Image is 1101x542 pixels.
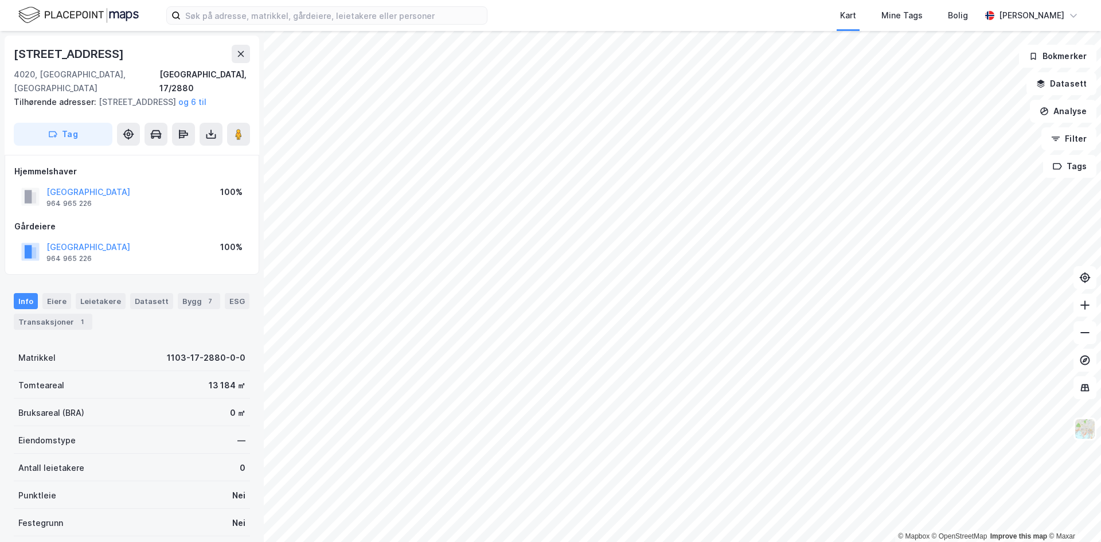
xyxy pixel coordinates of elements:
div: Hjemmelshaver [14,165,249,178]
button: Tags [1043,155,1096,178]
div: Punktleie [18,489,56,502]
button: Analyse [1030,100,1096,123]
input: Søk på adresse, matrikkel, gårdeiere, leietakere eller personer [181,7,487,24]
div: [STREET_ADDRESS] [14,45,126,63]
div: Matrikkel [18,351,56,365]
div: 0 [240,461,245,475]
a: OpenStreetMap [932,532,987,540]
button: Tag [14,123,112,146]
button: Datasett [1026,72,1096,95]
div: Antall leietakere [18,461,84,475]
div: Eiere [42,293,71,309]
div: Tomteareal [18,379,64,392]
div: 1103-17-2880-0-0 [167,351,245,365]
div: Gårdeiere [14,220,249,233]
div: 13 184 ㎡ [209,379,245,392]
div: Bolig [948,9,968,22]
div: Transaksjoner [14,314,92,330]
img: logo.f888ab2527a4732fd821a326f86c7f29.svg [18,5,139,25]
div: 964 965 226 [46,199,92,208]
div: Info [14,293,38,309]
div: 1 [76,316,88,327]
div: Bruksareal (BRA) [18,406,84,420]
div: Kart [840,9,856,22]
div: 964 965 226 [46,254,92,263]
div: Eiendomstype [18,434,76,447]
div: ESG [225,293,249,309]
div: [GEOGRAPHIC_DATA], 17/2880 [159,68,250,95]
div: 7 [204,295,216,307]
span: Tilhørende adresser: [14,97,99,107]
div: Datasett [130,293,173,309]
div: [PERSON_NAME] [999,9,1064,22]
div: [STREET_ADDRESS] [14,95,241,109]
a: Mapbox [898,532,930,540]
div: Festegrunn [18,516,63,530]
div: 100% [220,240,243,254]
a: Improve this map [990,532,1047,540]
img: Z [1074,418,1096,440]
button: Bokmerker [1019,45,1096,68]
div: Nei [232,516,245,530]
iframe: Chat Widget [1044,487,1101,542]
div: 100% [220,185,243,199]
div: Mine Tags [881,9,923,22]
button: Filter [1041,127,1096,150]
div: Bygg [178,293,220,309]
div: Leietakere [76,293,126,309]
div: Kontrollprogram for chat [1044,487,1101,542]
div: Nei [232,489,245,502]
div: — [237,434,245,447]
div: 0 ㎡ [230,406,245,420]
div: 4020, [GEOGRAPHIC_DATA], [GEOGRAPHIC_DATA] [14,68,159,95]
